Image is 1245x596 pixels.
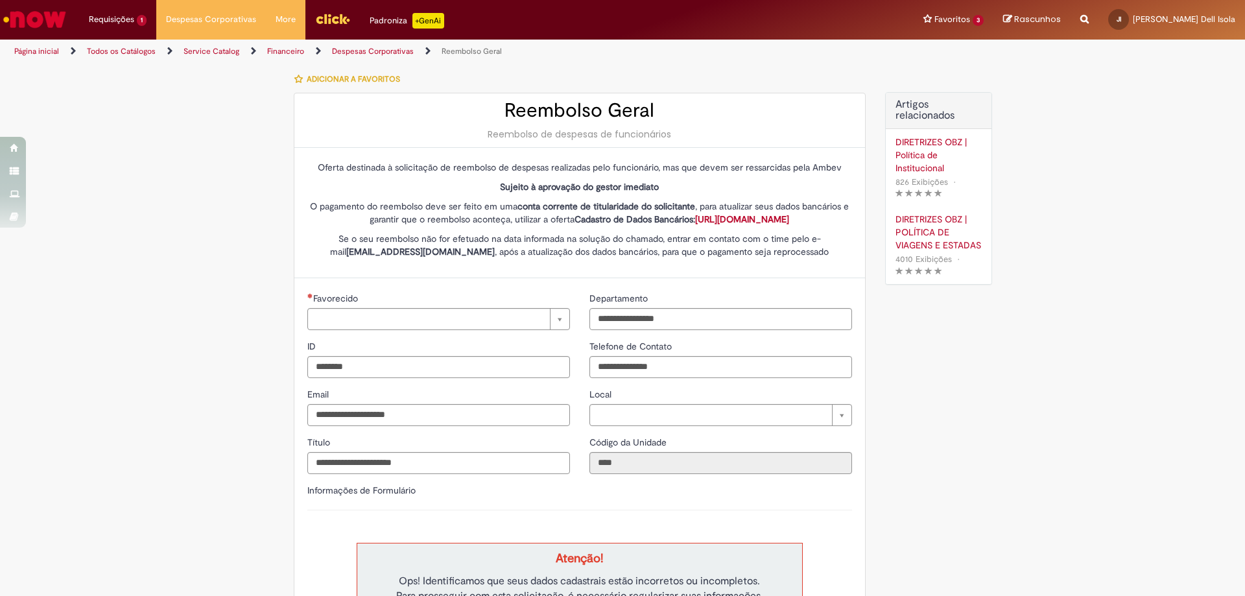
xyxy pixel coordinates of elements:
[294,66,407,93] button: Adicionar a Favoritos
[895,99,982,122] h3: Artigos relacionados
[1,6,68,32] img: ServiceNow
[517,200,695,212] strong: conta corrente de titularidade do solicitante
[307,161,852,174] p: Oferta destinada à solicitação de reembolso de despesas realizadas pelo funcionário, mas que deve...
[895,254,952,265] span: 4010 Exibições
[307,128,852,141] div: Reembolso de despesas de funcionários
[307,200,852,226] p: O pagamento do reembolso deve ser feito em uma , para atualizar seus dados bancários e garantir q...
[589,452,852,474] input: Código da Unidade
[951,173,958,191] span: •
[276,13,296,26] span: More
[307,452,570,474] input: Título
[87,46,156,56] a: Todos os Catálogos
[307,100,852,121] h2: Reembolso Geral
[307,404,570,426] input: Email
[267,46,304,56] a: Financeiro
[589,436,669,448] span: Somente leitura - Código da Unidade
[954,250,962,268] span: •
[589,436,669,449] label: Somente leitura - Código da Unidade
[695,213,789,225] a: [URL][DOMAIN_NAME]
[589,292,650,304] span: Departamento
[412,13,444,29] p: +GenAi
[895,136,982,174] a: DIRETRIZES OBZ | Política de Institucional
[556,551,603,566] strong: Atenção!
[895,176,948,187] span: 826 Exibições
[307,293,313,298] span: Necessários
[10,40,820,64] ul: Trilhas de página
[589,340,674,352] span: Telefone de Contato
[307,436,333,448] span: Título
[589,308,852,330] input: Departamento
[934,13,970,26] span: Favoritos
[307,356,570,378] input: ID
[307,388,331,400] span: Email
[500,181,659,193] strong: Sujeito à aprovação do gestor imediato
[137,15,147,26] span: 1
[307,74,400,84] span: Adicionar a Favoritos
[1014,13,1061,25] span: Rascunhos
[307,340,318,352] span: ID
[589,388,614,400] span: Local
[895,213,982,252] a: DIRETRIZES OBZ | POLÍTICA DE VIAGENS E ESTADAS
[184,46,239,56] a: Service Catalog
[1117,15,1121,23] span: JI
[307,484,416,496] label: Informações de Formulário
[1003,14,1061,26] a: Rascunhos
[442,46,502,56] a: Reembolso Geral
[307,232,852,258] p: Se o seu reembolso não for efetuado na data informada na solução do chamado, entrar em contato co...
[89,13,134,26] span: Requisições
[332,46,414,56] a: Despesas Corporativas
[307,308,570,330] a: Limpar campo Favorecido
[346,246,495,257] strong: [EMAIL_ADDRESS][DOMAIN_NAME]
[575,213,789,225] strong: Cadastro de Dados Bancários:
[589,356,852,378] input: Telefone de Contato
[1133,14,1235,25] span: [PERSON_NAME] Dell Isola
[399,575,760,588] span: Ops! Identificamos que seus dados cadastrais estão incorretos ou incompletos.
[370,13,444,29] div: Padroniza
[166,13,256,26] span: Despesas Corporativas
[315,9,350,29] img: click_logo_yellow_360x200.png
[589,404,852,426] a: Limpar campo Local
[973,15,984,26] span: 3
[14,46,59,56] a: Página inicial
[313,292,361,304] span: Necessários - Favorecido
